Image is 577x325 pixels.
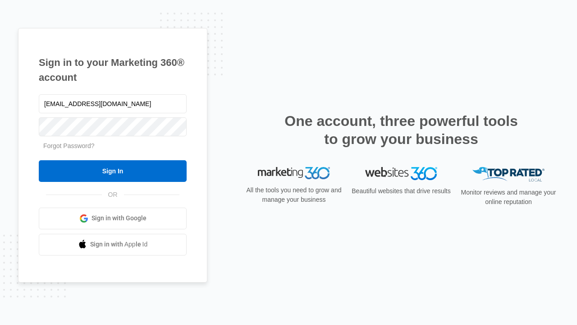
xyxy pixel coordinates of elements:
[39,55,187,85] h1: Sign in to your Marketing 360® account
[243,186,344,204] p: All the tools you need to grow and manage your business
[102,190,124,200] span: OR
[39,160,187,182] input: Sign In
[39,234,187,255] a: Sign in with Apple Id
[90,240,148,249] span: Sign in with Apple Id
[365,167,437,180] img: Websites 360
[43,142,95,149] a: Forgot Password?
[282,112,521,148] h2: One account, three powerful tools to grow your business
[458,188,559,207] p: Monitor reviews and manage your online reputation
[92,214,147,223] span: Sign in with Google
[39,208,187,229] a: Sign in with Google
[39,94,187,113] input: Email
[472,167,545,182] img: Top Rated Local
[351,186,452,196] p: Beautiful websites that drive results
[258,167,330,180] img: Marketing 360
